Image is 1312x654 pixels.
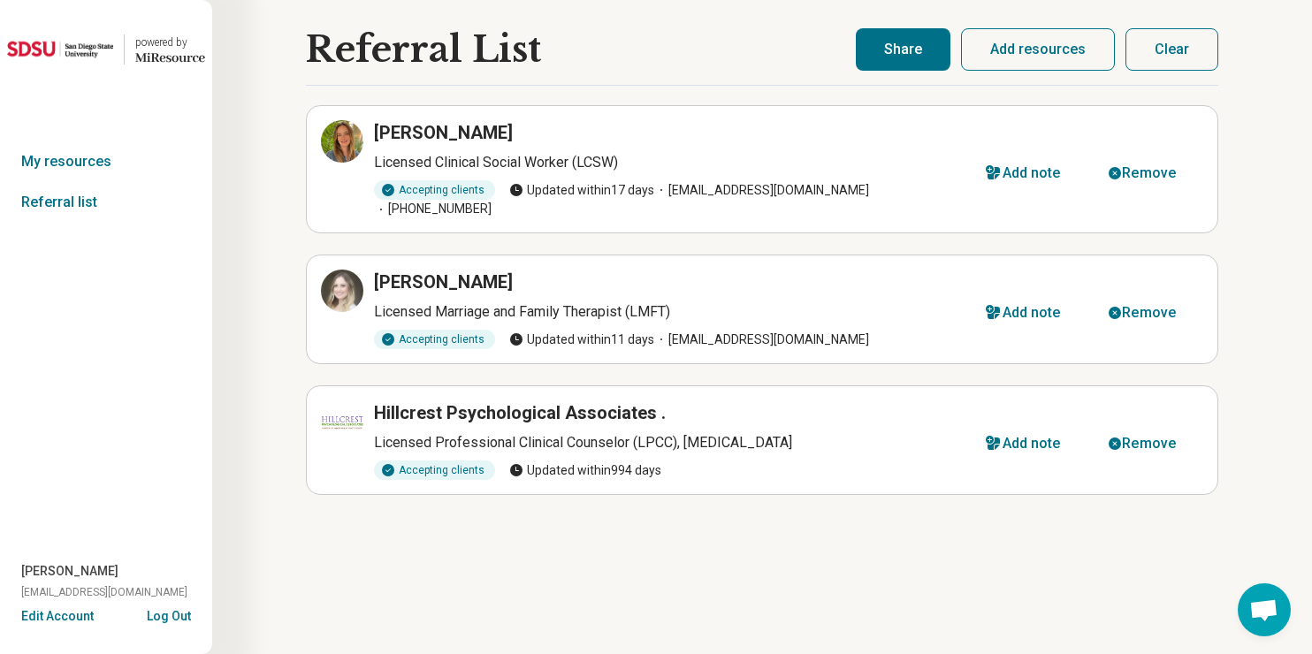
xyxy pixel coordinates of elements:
button: Share [856,28,950,71]
h3: [PERSON_NAME] [374,120,513,145]
button: Add resources [961,28,1115,71]
button: Remove [1087,152,1203,194]
span: [EMAIL_ADDRESS][DOMAIN_NAME] [654,181,869,200]
div: Add note [1003,306,1061,320]
h3: Hillcrest Psychological Associates . [374,400,666,425]
button: Clear [1125,28,1218,71]
span: Updated within 11 days [509,331,654,349]
button: Remove [1087,292,1203,334]
div: Accepting clients [374,180,495,200]
h1: Referral List [306,29,541,70]
p: Licensed Marriage and Family Therapist (LMFT) [374,301,965,323]
button: Add note [965,152,1088,194]
div: Accepting clients [374,330,495,349]
button: Add note [965,292,1088,334]
div: Add note [1003,437,1061,451]
span: [EMAIL_ADDRESS][DOMAIN_NAME] [654,331,869,349]
span: [PHONE_NUMBER] [374,200,492,218]
div: Remove [1122,437,1176,451]
button: Edit Account [21,607,94,626]
span: Updated within 994 days [509,461,661,480]
h3: [PERSON_NAME] [374,270,513,294]
p: Licensed Professional Clinical Counselor (LPCC), [MEDICAL_DATA] [374,432,965,453]
div: Accepting clients [374,460,495,480]
div: Remove [1122,306,1176,320]
span: [PERSON_NAME] [21,562,118,581]
button: Add note [965,422,1088,465]
div: Remove [1122,166,1176,180]
a: Open chat [1238,583,1291,636]
p: Licensed Clinical Social Worker (LCSW) [374,152,965,173]
div: Add note [1003,166,1061,180]
a: San Diego State Universitypowered by [7,28,205,71]
button: Remove [1087,422,1203,465]
button: Log Out [147,607,191,621]
span: Updated within 17 days [509,181,654,200]
div: powered by [135,34,205,50]
img: San Diego State University [7,28,113,71]
span: [EMAIL_ADDRESS][DOMAIN_NAME] [21,584,187,600]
